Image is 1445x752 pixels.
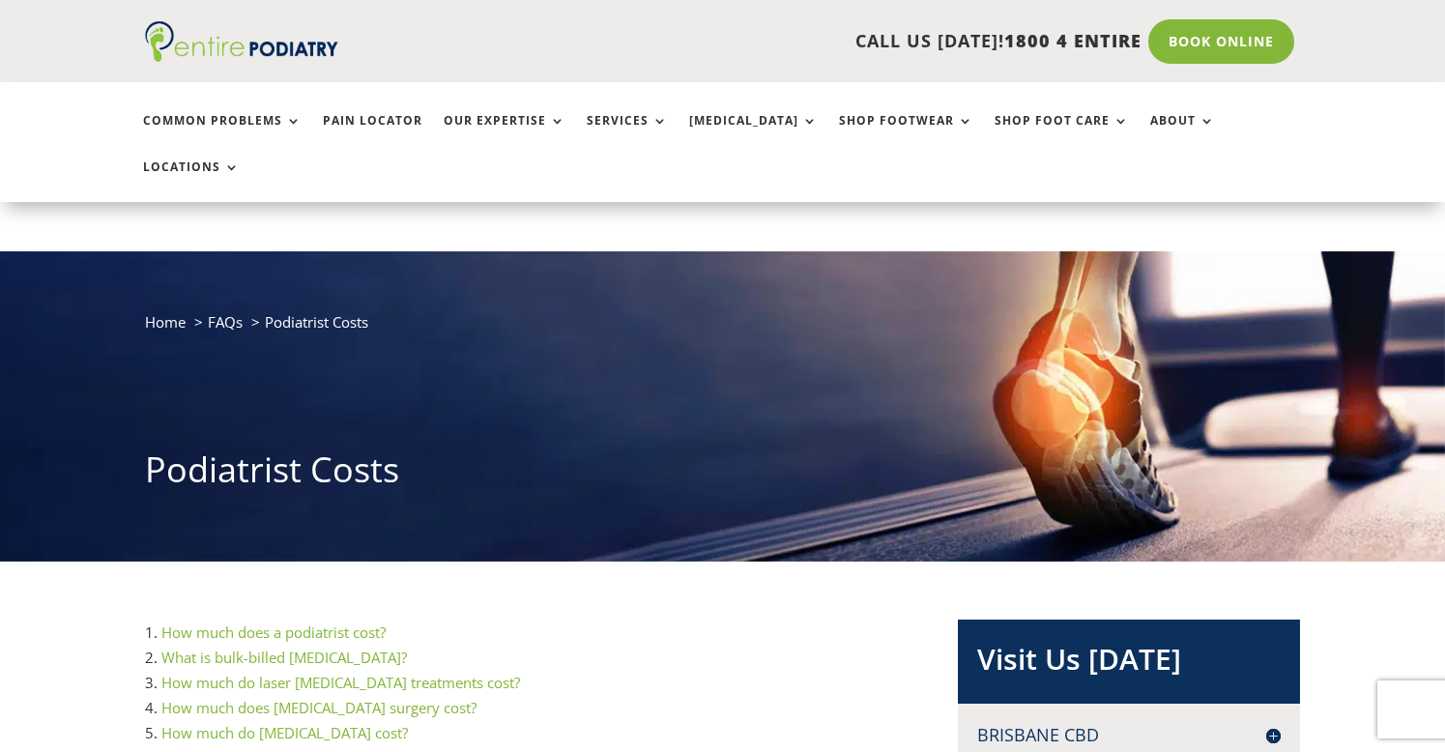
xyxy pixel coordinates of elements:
[977,639,1282,689] h2: Visit Us [DATE]
[444,114,565,156] a: Our Expertise
[412,29,1142,54] p: CALL US [DATE]!
[145,21,338,62] img: logo (1)
[145,309,1301,349] nav: breadcrumb
[1150,114,1215,156] a: About
[143,114,302,156] a: Common Problems
[265,312,368,332] span: Podiatrist Costs
[161,622,386,642] a: How much does a podiatrist cost?
[995,114,1129,156] a: Shop Foot Care
[145,46,338,66] a: Entire Podiatry
[161,698,477,717] a: How much does [MEDICAL_DATA] surgery cost?
[587,114,668,156] a: Services
[323,114,422,156] a: Pain Locator
[1004,29,1142,52] span: 1800 4 ENTIRE
[689,114,818,156] a: [MEDICAL_DATA]
[1148,19,1294,64] a: Book Online
[161,723,408,742] a: How much do [MEDICAL_DATA] cost?
[208,312,243,332] a: FAQs
[839,114,973,156] a: Shop Footwear
[977,723,1282,747] h4: Brisbane CBD
[145,312,186,332] a: Home
[143,160,240,202] a: Locations
[161,673,520,692] a: How much do laser [MEDICAL_DATA] treatments cost?
[161,648,407,667] a: What is bulk-billed [MEDICAL_DATA]?
[145,446,1301,504] h1: Podiatrist Costs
